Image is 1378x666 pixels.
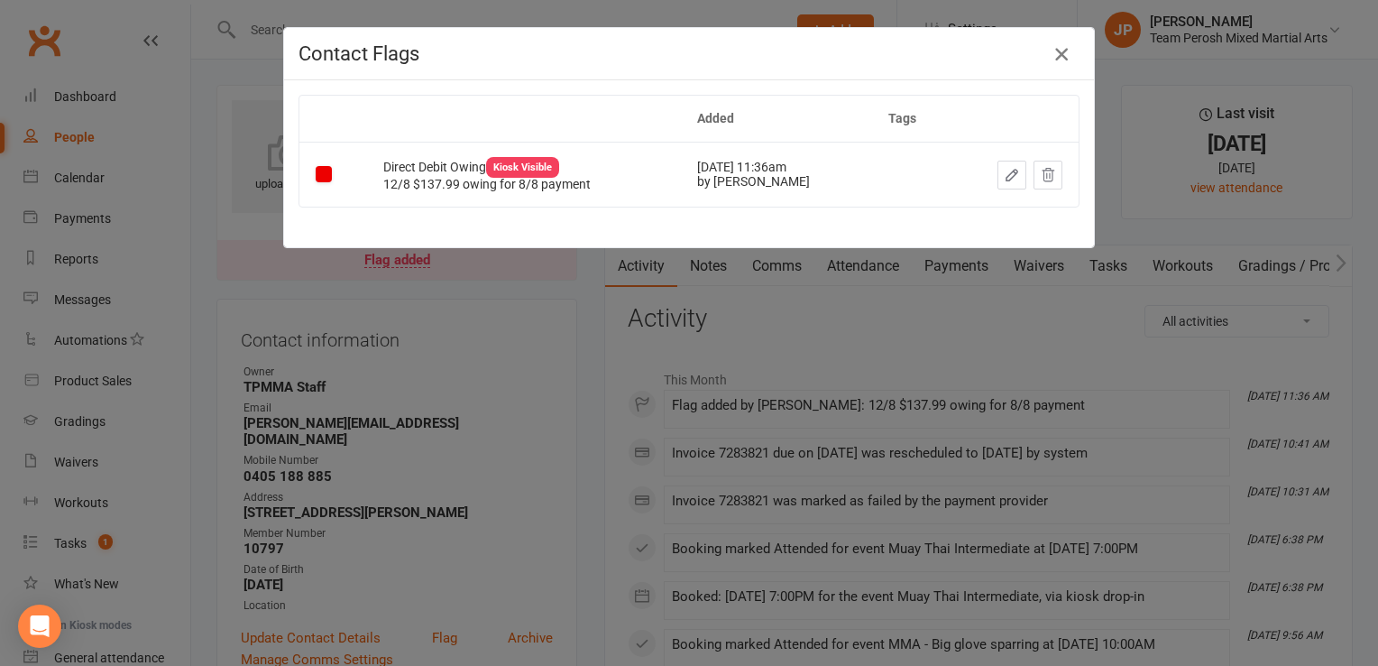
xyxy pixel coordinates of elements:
div: Kiosk Visible [486,157,559,178]
div: Open Intercom Messenger [18,605,61,648]
div: 12/8 $137.99 owing for 8/8 payment [383,178,666,191]
h4: Contact Flags [299,42,1079,65]
button: Dismiss this flag [1033,161,1062,190]
td: [DATE] 11:36am by [PERSON_NAME] [681,142,871,206]
button: Close [1047,40,1076,69]
th: Added [681,96,871,142]
span: Direct Debit Owing [383,160,559,174]
th: Tags [872,96,951,142]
